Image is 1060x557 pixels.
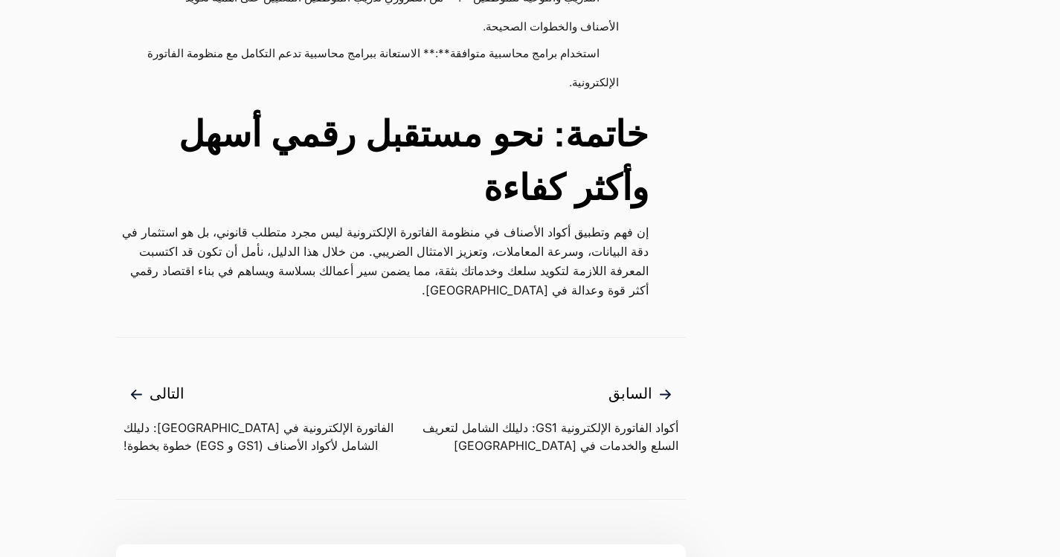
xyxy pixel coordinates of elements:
[401,382,678,407] span: السابق
[131,40,619,97] li: استخدام برامج محاسبية متوافقة**:** الاستعانة ببرامج محاسبية تدعم التكامل مع منظومة الفاتورة الإلك...
[116,222,649,300] p: إن فهم وتطبيق أكواد الأصناف في منظومة الفاتورة الإلكترونية ليس مجرد متطلب قانوني، بل هو استثمار ف...
[123,382,401,407] span: التالى
[123,382,401,454] a: التالى الفاتورة الإلكترونية في [GEOGRAPHIC_DATA]: دليلك الشامل لأكواد الأصناف (GS1 و EGS) خطوة بخ...
[116,108,649,215] h2: خاتمة: نحو مستقبل رقمي أسهل وأكثر كفاءة
[123,419,401,454] span: الفاتورة الإلكترونية في [GEOGRAPHIC_DATA]: دليلك الشامل لأكواد الأصناف (GS1 و EGS) خطوة بخطوة!
[401,382,678,454] a: السابق أكواد الفاتورة الإلكترونية GS1: دليلك الشامل لتعريف السلع والخدمات في [GEOGRAPHIC_DATA]
[401,419,678,454] span: أكواد الفاتورة الإلكترونية GS1: دليلك الشامل لتعريف السلع والخدمات في [GEOGRAPHIC_DATA]
[116,337,686,500] nav: مقالات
